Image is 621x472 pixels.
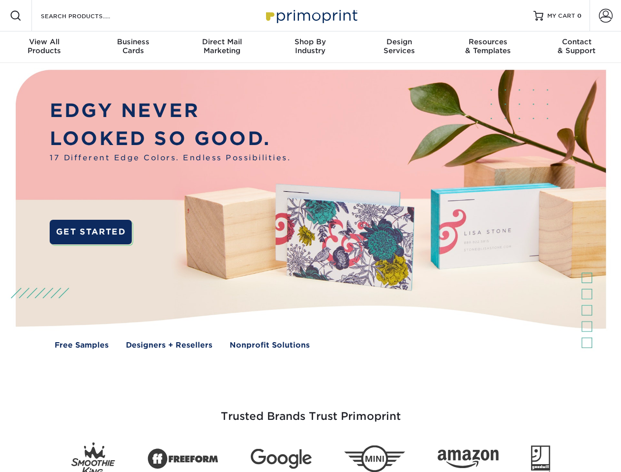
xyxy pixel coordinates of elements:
div: Services [355,37,444,55]
div: Marketing [177,37,266,55]
div: Industry [266,37,355,55]
a: GET STARTED [50,220,132,244]
a: Designers + Resellers [126,340,212,351]
input: SEARCH PRODUCTS..... [40,10,136,22]
a: DesignServices [355,31,444,63]
a: BusinessCards [89,31,177,63]
span: Business [89,37,177,46]
a: Nonprofit Solutions [230,340,310,351]
span: Resources [444,37,532,46]
span: 0 [577,12,582,19]
span: Contact [532,37,621,46]
img: Goodwill [531,445,550,472]
h3: Trusted Brands Trust Primoprint [23,386,598,435]
a: Contact& Support [532,31,621,63]
img: Amazon [438,450,499,469]
div: & Support [532,37,621,55]
a: Free Samples [55,340,109,351]
img: Google [251,449,312,469]
span: 17 Different Edge Colors. Endless Possibilities. [50,152,291,164]
a: Direct MailMarketing [177,31,266,63]
img: Primoprint [262,5,360,26]
span: Direct Mail [177,37,266,46]
span: Design [355,37,444,46]
div: Cards [89,37,177,55]
div: & Templates [444,37,532,55]
p: LOOKED SO GOOD. [50,125,291,153]
span: Shop By [266,37,355,46]
a: Resources& Templates [444,31,532,63]
p: EDGY NEVER [50,97,291,125]
span: MY CART [547,12,575,20]
a: Shop ByIndustry [266,31,355,63]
